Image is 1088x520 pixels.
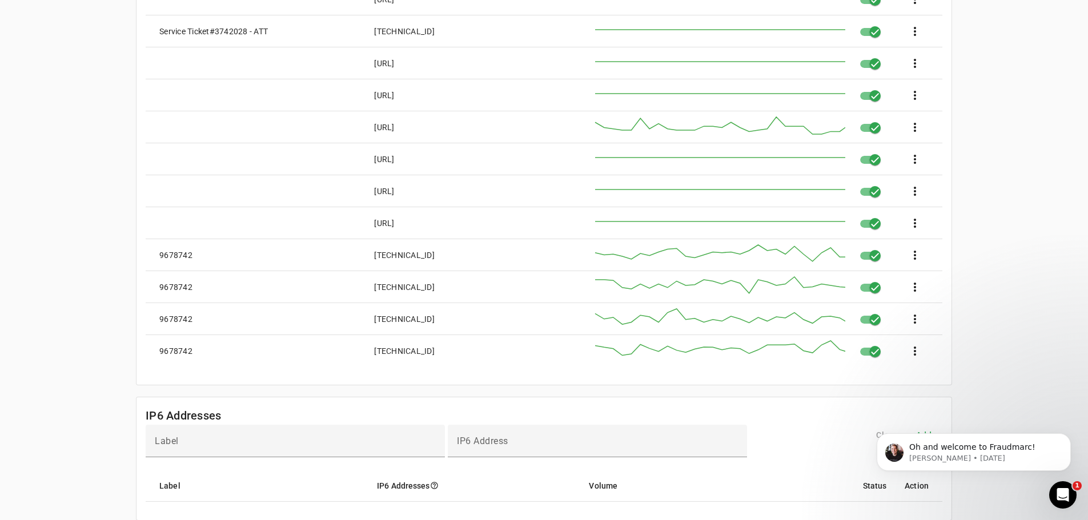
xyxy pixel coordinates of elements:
mat-card-title: IP6 Addresses [146,406,221,425]
div: [TECHNICAL_ID] [374,313,435,325]
div: [URL] [374,186,394,197]
iframe: Intercom notifications message [860,409,1088,489]
mat-header-cell: Label [146,470,368,502]
i: help_outline [430,481,439,490]
div: 9678742 [159,249,192,261]
div: 9678742 [159,313,192,325]
iframe: Intercom live chat [1049,481,1077,509]
mat-header-cell: IP6 Addresses [368,470,580,502]
mat-header-cell: Volume [580,470,853,502]
mat-label: IP6 Address [457,436,508,446]
div: [URL] [374,122,394,133]
div: [URL] [374,58,394,69]
div: [TECHNICAL_ID] [374,249,435,261]
div: [URL] [374,154,394,165]
div: 9678742 [159,281,192,293]
span: 1 [1073,481,1082,490]
div: Service Ticket#3742028 - ATT [159,26,268,37]
mat-label: Label [155,436,179,446]
div: 9678742 [159,345,192,357]
div: [URL] [374,90,394,101]
mat-header-cell: Status [854,470,896,502]
div: [TECHNICAL_ID] [374,26,435,37]
div: [TECHNICAL_ID] [374,281,435,293]
div: [TECHNICAL_ID] [374,345,435,357]
div: [URL] [374,217,394,229]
